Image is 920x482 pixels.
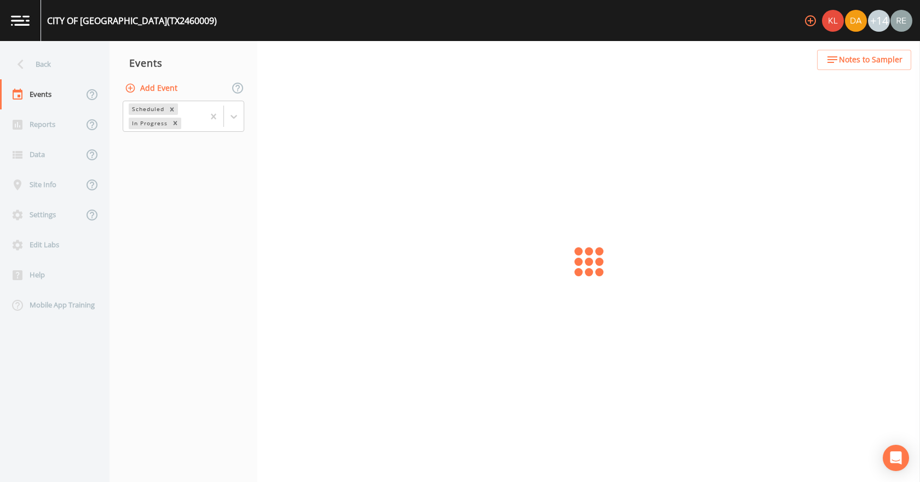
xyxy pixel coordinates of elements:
img: 9c4450d90d3b8045b2e5fa62e4f92659 [822,10,844,32]
div: Kler Teran [821,10,844,32]
button: Notes to Sampler [817,50,911,70]
img: a84961a0472e9debc750dd08a004988d [845,10,867,32]
div: Remove In Progress [169,118,181,129]
img: logo [11,15,30,26]
div: Remove Scheduled [166,103,178,115]
div: Open Intercom Messenger [883,445,909,471]
div: In Progress [129,118,169,129]
button: Add Event [123,78,182,98]
span: Notes to Sampler [839,53,902,67]
div: +14 [868,10,890,32]
img: e720f1e92442e99c2aab0e3b783e6548 [890,10,912,32]
div: CITY OF [GEOGRAPHIC_DATA] (TX2460009) [47,14,217,27]
div: Scheduled [129,103,166,115]
div: David Weber [844,10,867,32]
div: Events [110,49,257,77]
